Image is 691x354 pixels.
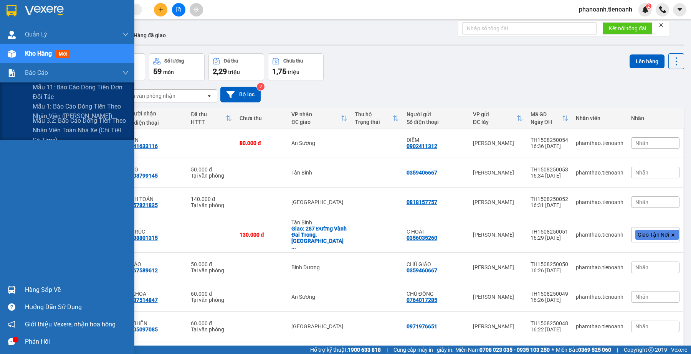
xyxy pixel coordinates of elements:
div: 0359406667 [407,170,437,176]
span: aim [193,7,199,12]
span: copyright [648,347,654,352]
div: 50.000 đ [191,261,232,267]
span: Quản Lý [25,30,47,39]
span: Miền Bắc [556,346,611,354]
div: [PERSON_NAME] [473,323,523,329]
div: Số điện thoại [407,119,465,125]
div: 0902411312 [407,143,437,149]
button: Chưa thu1,75 triệu [268,53,324,81]
div: 0908799145 [127,173,158,179]
span: down [122,70,129,76]
span: | [387,346,388,354]
div: TH1508250048 [531,320,568,326]
span: | [617,346,618,354]
button: Bộ lọc [220,87,261,102]
div: 0905097085 [127,326,158,333]
span: ... [291,244,296,250]
span: 2 [647,3,650,9]
span: Cung cấp máy in - giấy in: [393,346,453,354]
div: Chưa thu [240,115,284,121]
span: 2,29 [213,67,227,76]
div: phamthao.tienoanh [576,170,623,176]
span: Mẫu 3.2: Báo cáo dòng tiền theo nhân viên toàn nhà xe (Chi Tiết Có Time) [33,116,129,145]
div: phamthao.tienoanh [576,140,623,146]
div: TIẾN [127,137,183,143]
button: Đã thu2,29 triệu [208,53,264,81]
span: Báo cáo [25,68,48,77]
span: message [8,338,15,345]
div: Nhân viên [576,115,623,121]
div: phamthao.tienoanh [576,264,623,270]
div: 0357821835 [127,202,158,208]
div: [PERSON_NAME] [473,232,523,238]
div: 16:22 [DATE] [531,326,568,333]
th: Toggle SortBy [351,108,403,128]
span: Nhãn [635,323,648,329]
input: Nhập số tổng đài [462,22,597,35]
div: phamthao.tienoanh [576,294,623,300]
button: aim [190,3,203,16]
img: warehouse-icon [8,31,16,39]
span: Giới thiệu Vexere, nhận hoa hồng [25,319,116,329]
div: Hướng dẫn sử dụng [25,301,129,313]
th: Toggle SortBy [288,108,351,128]
div: 16:34 [DATE] [531,173,568,179]
span: Nhãn [635,140,648,146]
div: An Sương [291,140,347,146]
div: C HOÀI [407,229,465,235]
div: 130.000 đ [240,232,284,238]
div: 0818157757 [407,199,437,205]
div: 60.000 đ [191,291,232,297]
div: [PERSON_NAME] [473,199,523,205]
div: phamthao.tienoanh [576,323,623,329]
div: 16:26 [DATE] [531,267,568,273]
div: phamthao.tienoanh [576,199,623,205]
img: solution-icon [8,69,16,77]
div: [PERSON_NAME] [473,140,523,146]
img: icon-new-feature [642,6,649,13]
div: A THIỆN [127,320,183,326]
div: ANH TOẢN [127,196,183,202]
strong: 0708 023 035 - 0935 103 250 [479,347,550,353]
span: Nhãn [635,199,648,205]
div: 0971976651 [407,323,437,329]
div: Tại văn phòng [191,173,232,179]
th: Toggle SortBy [187,108,236,128]
span: plus [158,7,164,12]
div: C TRÚC [127,229,183,235]
div: 50.000 đ [191,166,232,173]
div: Tân Bình [291,170,347,176]
div: Tại văn phòng [191,202,232,208]
div: Tân Bình [291,219,347,226]
img: phone-icon [659,6,666,13]
div: Số lượng [164,58,184,64]
span: down [122,31,129,38]
sup: 2 [257,83,264,91]
div: TH1508250053 [531,166,568,173]
span: Miền Nam [455,346,550,354]
div: [GEOGRAPHIC_DATA] [291,323,347,329]
button: caret-down [673,3,686,16]
button: plus [154,3,167,16]
button: Số lượng59món [149,53,205,81]
div: Thu hộ [355,111,393,117]
svg: open [206,93,212,99]
span: ⚪️ [552,348,554,351]
th: Toggle SortBy [527,108,572,128]
div: THẢO [127,261,183,267]
div: Bình Dương [291,264,347,270]
div: 16:26 [DATE] [531,297,568,303]
img: warehouse-icon [8,286,16,294]
img: logo-vxr [7,5,17,16]
div: An Sương [291,294,347,300]
strong: 0369 525 060 [578,347,611,353]
div: Hàng sắp về [25,284,129,296]
div: ĐC giao [291,119,341,125]
div: HTTT [191,119,226,125]
div: 16:29 [DATE] [531,235,568,241]
span: question-circle [8,303,15,311]
div: TH1508250052 [531,196,568,202]
div: A KHOA [127,291,183,297]
span: Nhãn [635,294,648,300]
div: Đã thu [191,111,226,117]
